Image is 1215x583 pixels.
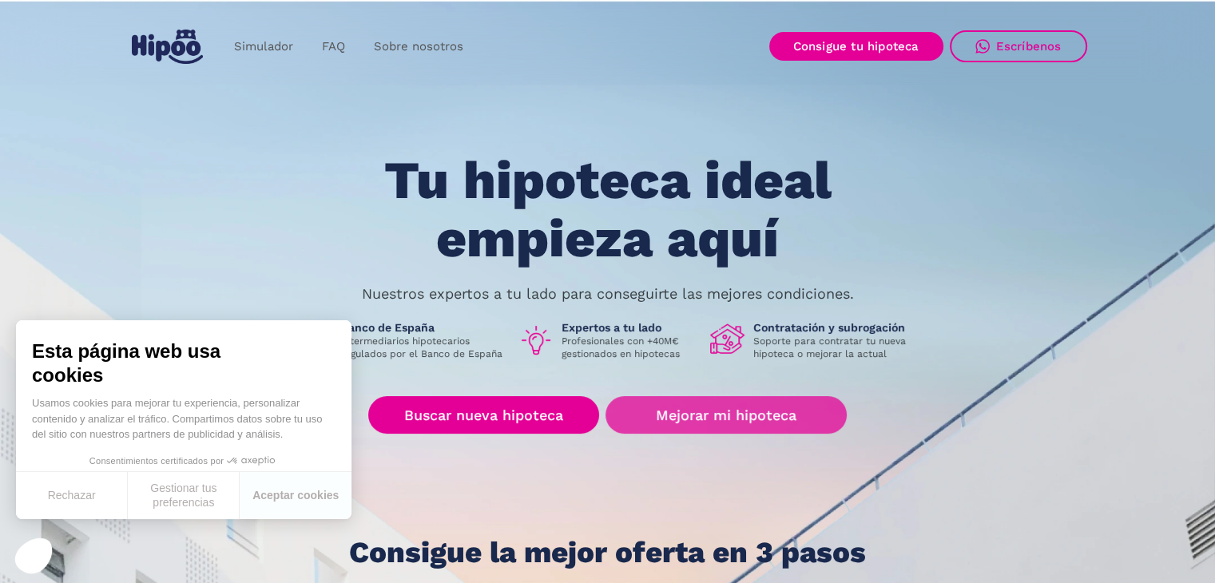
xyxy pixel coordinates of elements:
p: Nuestros expertos a tu lado para conseguirte las mejores condiciones. [362,288,854,300]
p: Intermediarios hipotecarios regulados por el Banco de España [341,335,506,360]
a: FAQ [308,31,359,62]
a: Mejorar mi hipoteca [606,396,846,434]
h1: Consigue la mejor oferta en 3 pasos [349,537,866,569]
h1: Contratación y subrogación [753,320,918,335]
a: Sobre nosotros [359,31,478,62]
a: Simulador [220,31,308,62]
p: Profesionales con +40M€ gestionados en hipotecas [562,335,697,360]
p: Soporte para contratar tu nueva hipoteca o mejorar la actual [753,335,918,360]
h1: Expertos a tu lado [562,320,697,335]
a: home [129,23,207,70]
h1: Banco de España [341,320,506,335]
a: Consigue tu hipoteca [769,32,943,61]
a: Buscar nueva hipoteca [368,396,599,434]
h1: Tu hipoteca ideal empieza aquí [304,152,910,268]
div: Escríbenos [996,39,1062,54]
a: Escríbenos [950,30,1087,62]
